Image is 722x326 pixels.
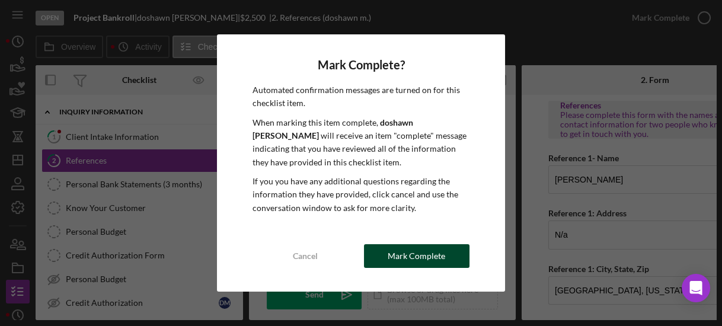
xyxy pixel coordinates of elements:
[253,58,469,72] h4: Mark Complete?
[293,244,318,268] div: Cancel
[253,116,469,170] p: When marking this item complete, will receive an item "complete" message indicating that you have...
[253,244,358,268] button: Cancel
[682,274,710,302] div: Open Intercom Messenger
[253,175,469,215] p: If you you have any additional questions regarding the information they have provided, click canc...
[388,244,445,268] div: Mark Complete
[253,117,413,140] b: doshawn [PERSON_NAME]
[253,84,469,110] p: Automated confirmation messages are turned on for this checklist item.
[364,244,469,268] button: Mark Complete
